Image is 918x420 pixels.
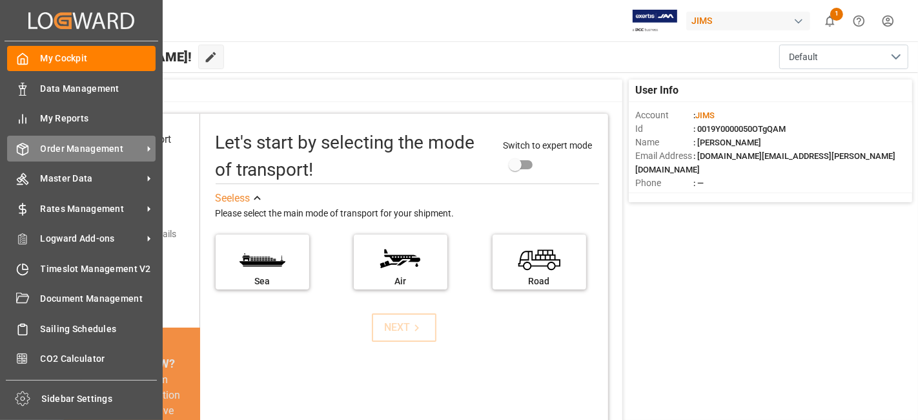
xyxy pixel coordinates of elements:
div: Let's start by selecting the mode of transport! [216,129,490,184]
button: open menu [779,45,908,69]
a: My Cockpit [7,46,156,71]
span: Data Management [41,82,156,96]
span: : [PERSON_NAME] [693,138,761,147]
span: Sailing Schedules [41,322,156,336]
span: : Shipper [693,192,726,202]
span: Account Type [635,190,693,204]
a: Timeslot Management V2 [7,256,156,281]
span: Timeslot Management V2 [41,262,156,276]
span: Hello [PERSON_NAME]! [53,45,192,69]
button: show 1 new notifications [815,6,844,36]
button: NEXT [372,313,436,342]
a: My Reports [7,106,156,131]
div: Road [499,275,580,288]
div: Please select the main mode of transport for your shipment. [216,206,599,222]
div: Sea [222,275,303,288]
span: Order Management [41,142,143,156]
span: Logward Add-ons [41,232,143,246]
span: 1 [830,8,843,21]
div: JIMS [686,12,810,30]
span: Id [635,122,693,136]
span: Rates Management [41,202,143,216]
span: Account [635,109,693,122]
span: Default [789,50,818,64]
div: See less [216,191,250,206]
span: User Info [635,83,678,98]
span: : [693,110,715,120]
span: : 0019Y0000050OTgQAM [693,124,786,134]
div: NEXT [384,320,423,335]
span: Name [635,136,693,149]
span: Switch to expert mode [503,140,592,151]
span: Email Address [635,149,693,163]
button: Help Center [844,6,873,36]
span: JIMS [695,110,715,120]
span: : — [693,178,704,188]
span: Phone [635,176,693,190]
div: Add shipping details [96,227,176,241]
a: Sailing Schedules [7,316,156,341]
a: Document Management [7,286,156,311]
span: CO2 Calculator [41,352,156,366]
a: Tracking Shipment [7,376,156,401]
button: JIMS [686,8,815,33]
span: My Reports [41,112,156,125]
img: Exertis%20JAM%20-%20Email%20Logo.jpg_1722504956.jpg [633,10,677,32]
span: Master Data [41,172,143,185]
a: CO2 Calculator [7,346,156,372]
div: Air [360,275,441,288]
span: My Cockpit [41,52,156,65]
a: Data Management [7,76,156,101]
span: Sidebar Settings [42,392,158,406]
span: : [DOMAIN_NAME][EMAIL_ADDRESS][PERSON_NAME][DOMAIN_NAME] [635,151,895,174]
span: Document Management [41,292,156,306]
